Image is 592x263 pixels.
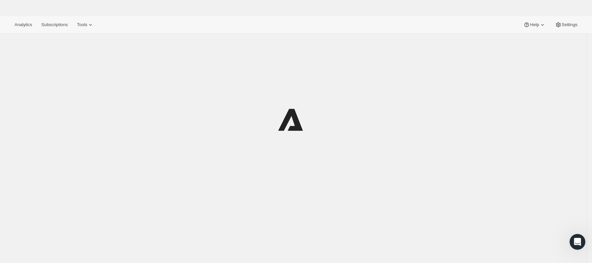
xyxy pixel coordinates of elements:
span: Analytics [15,22,32,27]
span: Subscriptions [41,22,68,27]
button: Settings [551,20,581,29]
button: Subscriptions [37,20,72,29]
span: Help [530,22,539,27]
button: Help [519,20,549,29]
span: Tools [77,22,87,27]
iframe: Intercom live chat [570,234,585,250]
button: Tools [73,20,98,29]
span: Settings [562,22,577,27]
button: Analytics [11,20,36,29]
